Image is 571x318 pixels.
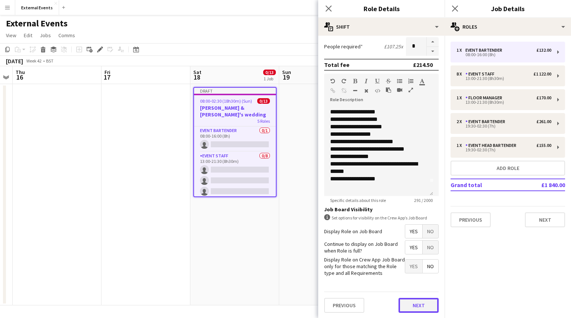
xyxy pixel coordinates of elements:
button: Decrease [427,47,439,56]
td: £1 840.00 [518,179,565,191]
div: £1 122.00 [533,71,551,77]
button: Italic [364,78,369,84]
div: Event head Bartender [465,143,519,148]
div: Event staff [465,71,497,77]
a: Edit [21,30,35,40]
div: £132.00 [536,48,551,53]
button: Horizontal Line [352,88,358,94]
span: 16 [14,73,25,81]
span: 0/13 [263,70,276,75]
button: Insert video [397,87,402,93]
span: Yes [405,241,422,254]
div: 1 x [457,143,465,148]
div: Floor manager [465,95,505,100]
div: 08:00-16:00 (8h) [457,53,551,57]
span: Comms [58,32,75,39]
div: 8 x [457,71,465,77]
label: Display Role on Crew App Job Board only for those matching the Role type and all Requirements [324,256,405,277]
button: Next [525,212,565,227]
button: Text Color [419,78,425,84]
div: Event bartender [465,48,505,53]
div: 2 x [457,119,465,124]
app-card-role: Event staff0/813:00-21:30 (8h30m) [194,152,276,253]
button: Bold [352,78,358,84]
div: £261.00 [536,119,551,124]
button: HTML Code [375,88,380,94]
div: Total fee [324,61,349,68]
div: BST [46,58,54,64]
div: Event bartender [465,119,508,124]
span: Yes [405,260,422,273]
span: No [423,241,438,254]
button: Underline [375,78,380,84]
div: Set options for visibility on the Crew App’s Job Board [324,214,439,221]
button: Redo [341,78,346,84]
span: 291 / 2000 [408,197,439,203]
div: 19:30-02:30 (7h) [457,124,551,128]
button: Increase [427,37,439,47]
div: 1 x [457,95,465,100]
div: 19:30-02:30 (7h) [457,148,551,152]
div: £155.00 [536,143,551,148]
span: Sat [193,69,201,76]
h3: Job Board Visibility [324,206,439,213]
span: Week 42 [25,58,43,64]
span: Fri [104,69,110,76]
span: Specific details about this role [324,197,392,203]
span: 19 [281,73,291,81]
span: 5 Roles [257,118,270,124]
span: Edit [24,32,32,39]
span: 08:00-02:30 (18h30m) (Sun) [200,98,252,104]
span: Jobs [40,32,51,39]
td: Grand total [451,179,518,191]
button: External Events [15,0,59,15]
label: Continue to display on Job Board when Role is full? [324,241,405,254]
span: 0/13 [257,98,270,104]
button: Unordered List [397,78,402,84]
span: No [423,260,438,273]
app-card-role: Event bartender0/108:00-16:00 (8h) [194,126,276,152]
div: Draft [194,88,276,94]
button: Clear Formatting [364,88,369,94]
span: No [423,225,438,238]
h3: Job Details [445,4,571,13]
h1: External Events [6,18,68,29]
button: Undo [330,78,335,84]
div: 1 Job [264,76,275,81]
div: £170.00 [536,95,551,100]
button: Next [399,298,439,313]
div: £107.25 x [384,43,403,50]
span: 17 [103,73,110,81]
div: 13:00-21:30 (8h30m) [457,77,551,80]
span: Thu [16,69,25,76]
button: Previous [451,212,491,227]
h3: Role Details [318,4,445,13]
div: [DATE] [6,57,23,65]
span: Yes [405,225,422,238]
button: Paste as plain text [386,87,391,93]
div: 13:00-21:30 (8h30m) [457,100,551,104]
label: People required [324,43,363,50]
span: Sun [282,69,291,76]
button: Ordered List [408,78,413,84]
h3: [PERSON_NAME] & [PERSON_NAME]'s wedding [194,105,276,118]
span: 18 [192,73,201,81]
a: Comms [55,30,78,40]
button: Strikethrough [386,78,391,84]
a: View [3,30,19,40]
div: Roles [445,18,571,36]
div: 1 x [457,48,465,53]
button: Previous [324,298,364,313]
a: Jobs [37,30,54,40]
button: Add role [451,161,565,176]
div: £214.50 [413,61,433,68]
label: Display Role on Job Board [324,228,382,235]
button: Fullscreen [408,87,413,93]
app-job-card: Draft08:00-02:30 (18h30m) (Sun)0/13[PERSON_NAME] & [PERSON_NAME]'s wedding5 RolesEvent bartender0... [193,87,277,197]
span: View [6,32,16,39]
div: Shift [318,18,445,36]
